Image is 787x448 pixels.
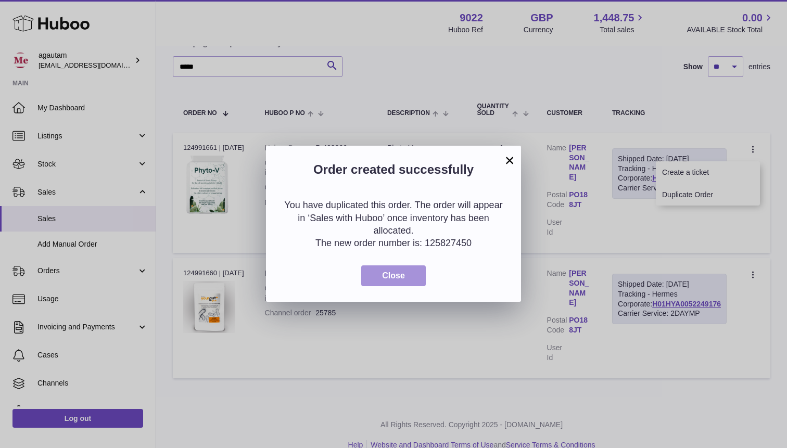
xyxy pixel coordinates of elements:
[282,237,505,249] p: The new order number is: 125827450
[503,154,516,167] button: ×
[382,271,405,280] span: Close
[282,161,505,183] h2: Order created successfully
[282,199,505,237] p: You have duplicated this order. The order will appear in ‘Sales with Huboo’ once inventory has be...
[361,265,426,287] button: Close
